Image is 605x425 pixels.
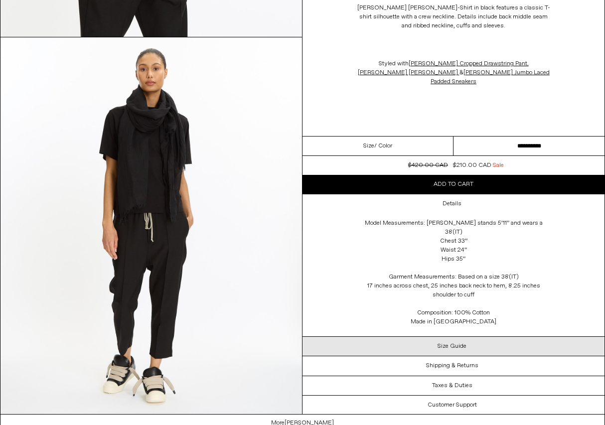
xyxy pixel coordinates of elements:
[438,343,466,350] h3: Size Guide
[432,382,472,389] h3: Taxes & Duties
[302,175,605,194] button: Add to cart
[358,60,550,86] span: Styled with &
[358,69,458,77] a: [PERSON_NAME] [PERSON_NAME]
[354,214,553,336] div: Model Measurements: [PERSON_NAME] stands 5’11” and wears a 38(IT) Chest 33” Waist 24” Hips 35” Ga...
[453,161,491,169] span: $210.00 CAD
[0,37,302,414] img: Corbo-2024-12-0823524copy_1800x1800.jpg
[434,180,473,188] span: Add to cart
[408,161,448,169] s: $420.00 CAD
[428,402,477,409] h3: Customer Support
[493,161,504,170] span: Sale
[374,142,392,150] span: / Color
[426,362,478,369] h3: Shipping & Returns
[443,200,461,207] h3: Details
[363,142,374,150] span: Size
[431,69,550,86] a: [PERSON_NAME] Jumbo Laced Padded Sneakers
[409,60,529,68] span: ,
[409,60,527,68] a: [PERSON_NAME] Cropped Drawstring Pant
